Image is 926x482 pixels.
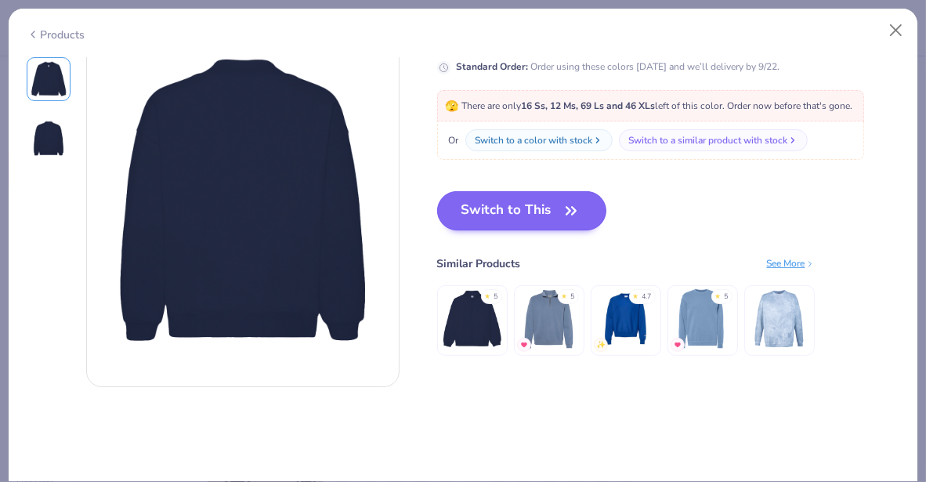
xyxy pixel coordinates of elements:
[725,292,729,303] div: 5
[629,133,788,147] div: Switch to a similar product with stock
[440,288,504,351] img: Fresh Prints Aspen Heavyweight Quarter-Zip
[437,191,607,230] button: Switch to This
[673,340,682,350] img: MostFav.gif
[30,120,67,158] img: Back
[446,100,853,112] span: There are only left of this color. Order now before that's gone.
[596,340,606,350] img: newest.gif
[517,288,581,351] img: Comfort Colors Adult Quarter-Zip Sweatshirt
[485,292,491,298] div: ★
[642,292,652,303] div: 4.7
[747,288,811,351] img: Comfort Colors Adult Color Blast Crewneck Sweatshirt
[446,133,459,147] span: Or
[562,292,568,298] div: ★
[767,256,815,270] div: See More
[881,16,911,45] button: Close
[446,99,459,114] span: 🫣
[437,255,521,272] div: Similar Products
[457,60,529,73] strong: Standard Order :
[465,129,613,151] button: Switch to a color with stock
[457,60,780,74] div: Order using these colors [DATE] and we’ll delivery by 9/22.
[476,133,593,147] div: Switch to a color with stock
[594,288,657,351] img: Champion Adult Reverse Weave® Crew
[494,292,498,303] div: 5
[715,292,722,298] div: ★
[619,129,808,151] button: Switch to a similar product with stock
[30,60,67,98] img: Front
[27,27,85,43] div: Products
[671,288,734,351] img: Independent Trading Co. Heavyweight Pigment-Dyed Sweatshirt
[571,292,575,303] div: 5
[522,100,656,112] strong: 16 Ss, 12 Ms, 69 Ls and 46 XLs
[633,292,639,298] div: ★
[519,340,529,350] img: MostFav.gif
[87,46,399,358] img: Back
